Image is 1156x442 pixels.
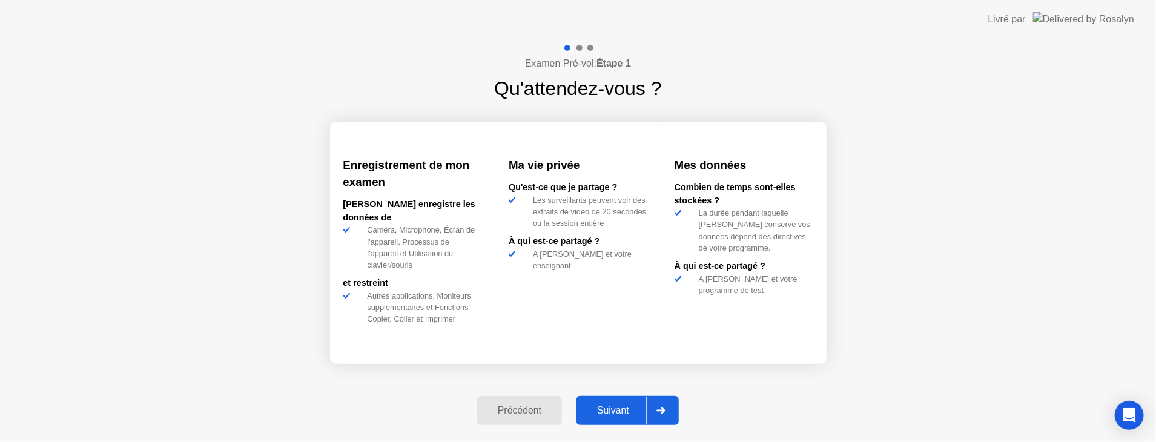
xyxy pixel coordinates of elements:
[509,235,647,248] div: À qui est-ce partagé ?
[580,405,646,416] div: Suivant
[675,157,813,174] h3: Mes données
[694,273,813,296] div: A [PERSON_NAME] et votre programme de test
[528,194,647,229] div: Les surveillants peuvent voir des extraits de vidéo de 20 secondes ou la session entière
[576,396,679,425] button: Suivant
[509,157,647,174] h3: Ma vie privée
[528,248,647,271] div: A [PERSON_NAME] et votre enseignant
[1115,401,1144,430] div: Open Intercom Messenger
[477,396,562,425] button: Précédent
[343,277,482,290] div: et restreint
[1033,12,1134,26] img: Delivered by Rosalyn
[494,74,662,103] h1: Qu'attendez-vous ?
[675,260,813,273] div: À qui est-ce partagé ?
[363,224,482,271] div: Caméra, Microphone, Écran de l'appareil, Processus de l'appareil et Utilisation du clavier/souris
[596,58,631,68] b: Étape 1
[343,198,482,224] div: [PERSON_NAME] enregistre les données de
[481,405,558,416] div: Précédent
[988,12,1026,27] div: Livré par
[694,207,813,254] div: La durée pendant laquelle [PERSON_NAME] conserve vos données dépend des directives de votre progr...
[343,157,482,191] h3: Enregistrement de mon examen
[363,290,482,325] div: Autres applications, Moniteurs supplémentaires et Fonctions Copier, Coller et Imprimer
[675,181,813,207] div: Combien de temps sont-elles stockées ?
[509,181,647,194] div: Qu'est-ce que je partage ?
[525,56,631,71] h4: Examen Pré-vol:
